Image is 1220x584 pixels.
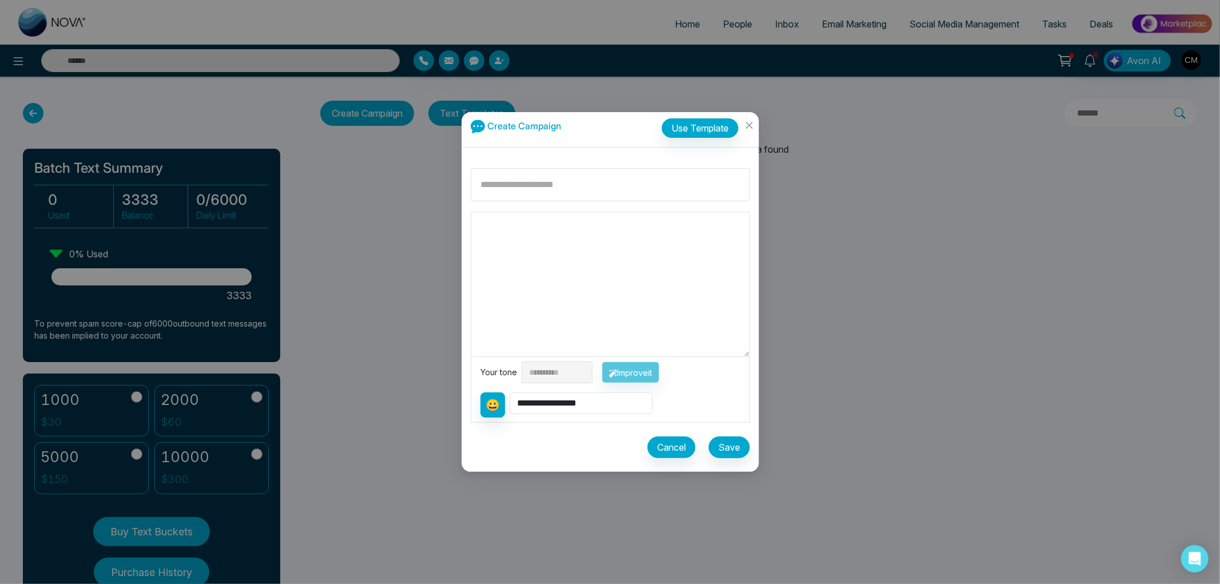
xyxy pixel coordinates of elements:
button: 😀 [480,392,505,418]
button: Close [739,112,759,143]
button: Use Template [662,118,738,138]
div: Open Intercom Messenger [1181,545,1209,573]
div: Your tone [480,366,522,379]
span: close [744,121,753,130]
span: Create Campaign [487,120,561,132]
button: Cancel [647,436,696,458]
button: Save [709,436,750,458]
a: Use Template [662,113,750,138]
